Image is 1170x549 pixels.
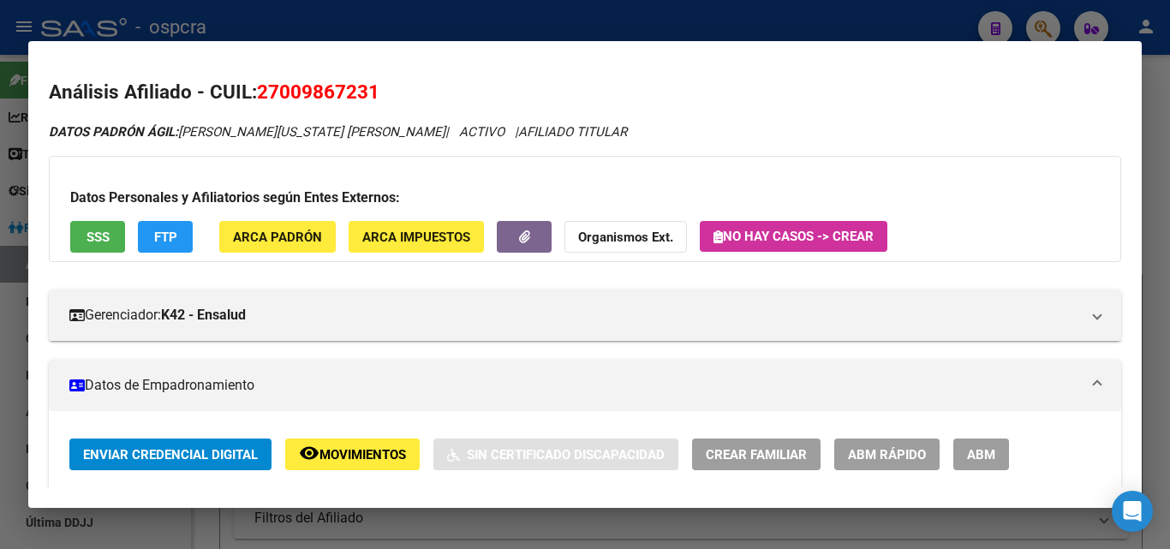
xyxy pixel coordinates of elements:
[953,439,1009,470] button: ABM
[70,188,1100,208] h3: Datos Personales y Afiliatorios según Entes Externos:
[706,447,807,462] span: Crear Familiar
[70,221,125,253] button: SSS
[362,230,470,245] span: ARCA Impuestos
[154,230,177,245] span: FTP
[467,447,665,462] span: Sin Certificado Discapacidad
[349,221,484,253] button: ARCA Impuestos
[83,447,258,462] span: Enviar Credencial Digital
[49,124,627,140] i: | ACTIVO |
[967,447,995,462] span: ABM
[848,447,926,462] span: ABM Rápido
[257,81,379,103] span: 27009867231
[138,221,193,253] button: FTP
[834,439,940,470] button: ABM Rápido
[49,289,1121,341] mat-expansion-panel-header: Gerenciador:K42 - Ensalud
[433,439,678,470] button: Sin Certificado Discapacidad
[713,229,874,244] span: No hay casos -> Crear
[233,230,322,245] span: ARCA Padrón
[578,230,673,245] strong: Organismos Ext.
[219,221,336,253] button: ARCA Padrón
[69,439,272,470] button: Enviar Credencial Digital
[49,360,1121,411] mat-expansion-panel-header: Datos de Empadronamiento
[161,305,246,325] strong: K42 - Ensalud
[564,221,687,253] button: Organismos Ext.
[518,124,627,140] span: AFILIADO TITULAR
[692,439,821,470] button: Crear Familiar
[49,124,445,140] span: [PERSON_NAME][US_STATE] [PERSON_NAME]
[285,439,420,470] button: Movimientos
[700,221,887,252] button: No hay casos -> Crear
[49,78,1121,107] h2: Análisis Afiliado - CUIL:
[87,230,110,245] span: SSS
[1112,491,1153,532] div: Open Intercom Messenger
[49,124,178,140] strong: DATOS PADRÓN ÁGIL:
[319,447,406,462] span: Movimientos
[299,443,319,463] mat-icon: remove_red_eye
[69,375,1080,396] mat-panel-title: Datos de Empadronamiento
[69,305,1080,325] mat-panel-title: Gerenciador:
